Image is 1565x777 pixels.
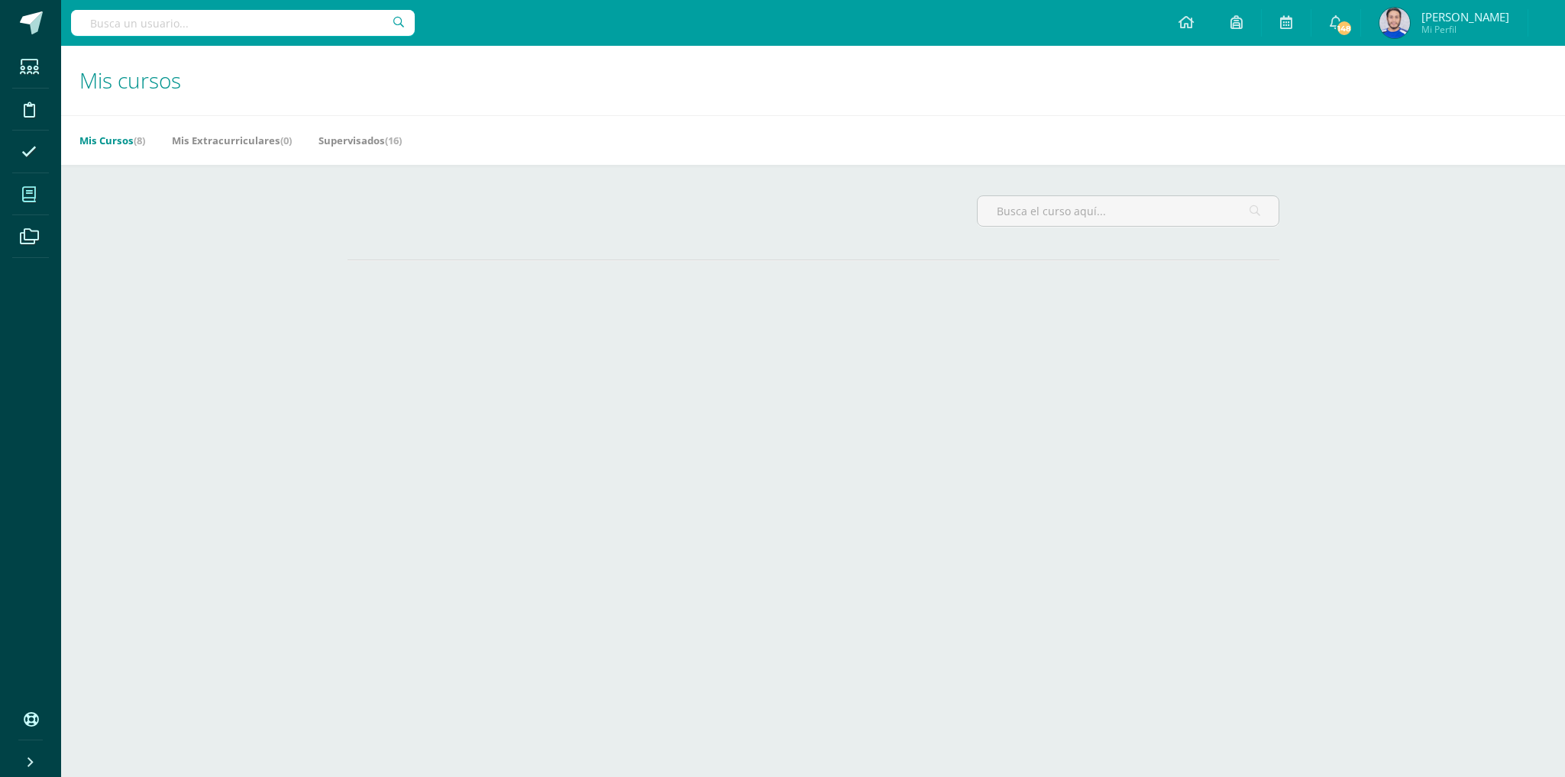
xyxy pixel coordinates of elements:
span: Mis cursos [79,66,181,95]
a: Supervisados(16) [318,128,402,153]
input: Busca un usuario... [71,10,415,36]
span: (0) [280,134,292,147]
span: Mi Perfil [1421,23,1509,36]
img: 4baca86961829538b6c0eb0a04f70739.png [1379,8,1410,38]
a: Mis Extracurriculares(0) [172,128,292,153]
input: Busca el curso aquí... [978,196,1279,226]
span: (8) [134,134,145,147]
span: 148 [1336,20,1353,37]
span: (16) [385,134,402,147]
span: [PERSON_NAME] [1421,9,1509,24]
a: Mis Cursos(8) [79,128,145,153]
